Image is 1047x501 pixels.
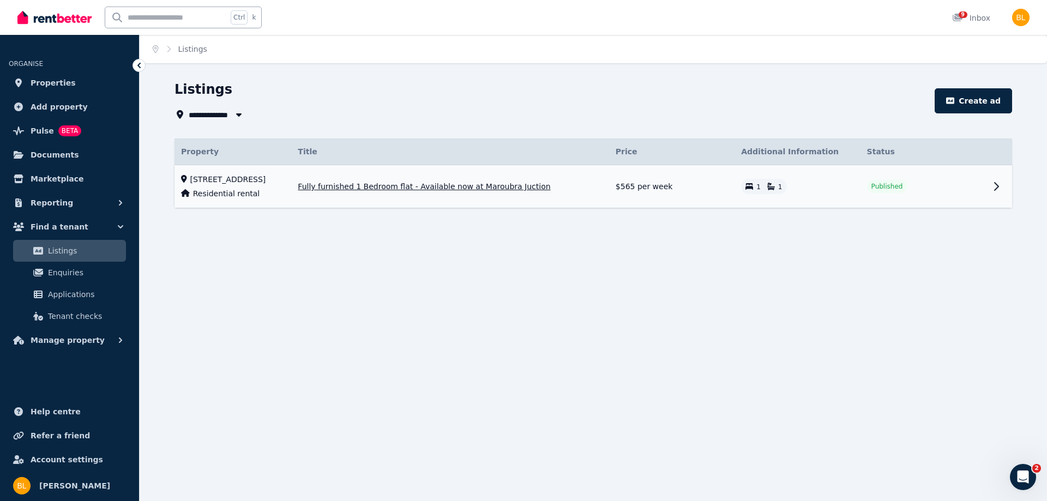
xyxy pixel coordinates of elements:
span: Reporting [31,196,73,209]
span: Find a tenant [31,220,88,233]
a: Marketplace [9,168,130,190]
span: Ctrl [231,10,248,25]
button: Reporting [9,192,130,214]
span: [STREET_ADDRESS] [190,174,266,185]
span: 9 [959,11,967,18]
td: $565 per week [609,165,735,208]
span: Enquiries [48,266,122,279]
span: Fully furnished 1 Bedroom flat - Available now at Maroubra Juction [298,181,550,192]
a: Account settings [9,449,130,470]
a: Listings [13,240,126,262]
a: Tenant checks [13,305,126,327]
span: Refer a friend [31,429,90,442]
span: Properties [31,76,76,89]
span: 1 [756,183,761,191]
tr: [STREET_ADDRESS]Residential rentalFully furnished 1 Bedroom flat - Available now at Maroubra Juct... [174,165,1012,208]
iframe: Intercom live chat [1010,464,1036,490]
a: Documents [9,144,130,166]
span: Pulse [31,124,54,137]
a: Applications [13,283,126,305]
span: 1 [778,183,783,191]
span: Help centre [31,405,81,418]
span: k [252,13,256,22]
th: Property [174,138,291,165]
a: Properties [9,72,130,94]
button: Create ad [935,88,1012,113]
button: Find a tenant [9,216,130,238]
th: Additional Information [735,138,860,165]
img: Brandon Lim [13,477,31,494]
th: Price [609,138,735,165]
h1: Listings [174,81,232,98]
a: Listings [178,45,207,53]
a: PulseBETA [9,120,130,142]
span: ORGANISE [9,60,43,68]
span: Add property [31,100,88,113]
a: Add property [9,96,130,118]
span: Applications [48,288,122,301]
a: Help centre [9,401,130,422]
span: Published [871,182,903,191]
span: [PERSON_NAME] [39,479,110,492]
span: Documents [31,148,79,161]
div: Inbox [952,13,990,23]
a: Enquiries [13,262,126,283]
span: Account settings [31,453,103,466]
nav: Breadcrumb [140,35,220,63]
a: Refer a friend [9,425,130,446]
button: Manage property [9,329,130,351]
span: Tenant checks [48,310,122,323]
span: Marketplace [31,172,83,185]
span: Residential rental [193,188,260,199]
span: Listings [48,244,122,257]
span: BETA [58,125,81,136]
span: Title [298,146,317,157]
span: Manage property [31,334,105,347]
img: Brandon Lim [1012,9,1030,26]
th: Status [861,138,986,165]
span: 2 [1032,464,1041,473]
img: RentBetter [17,9,92,26]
